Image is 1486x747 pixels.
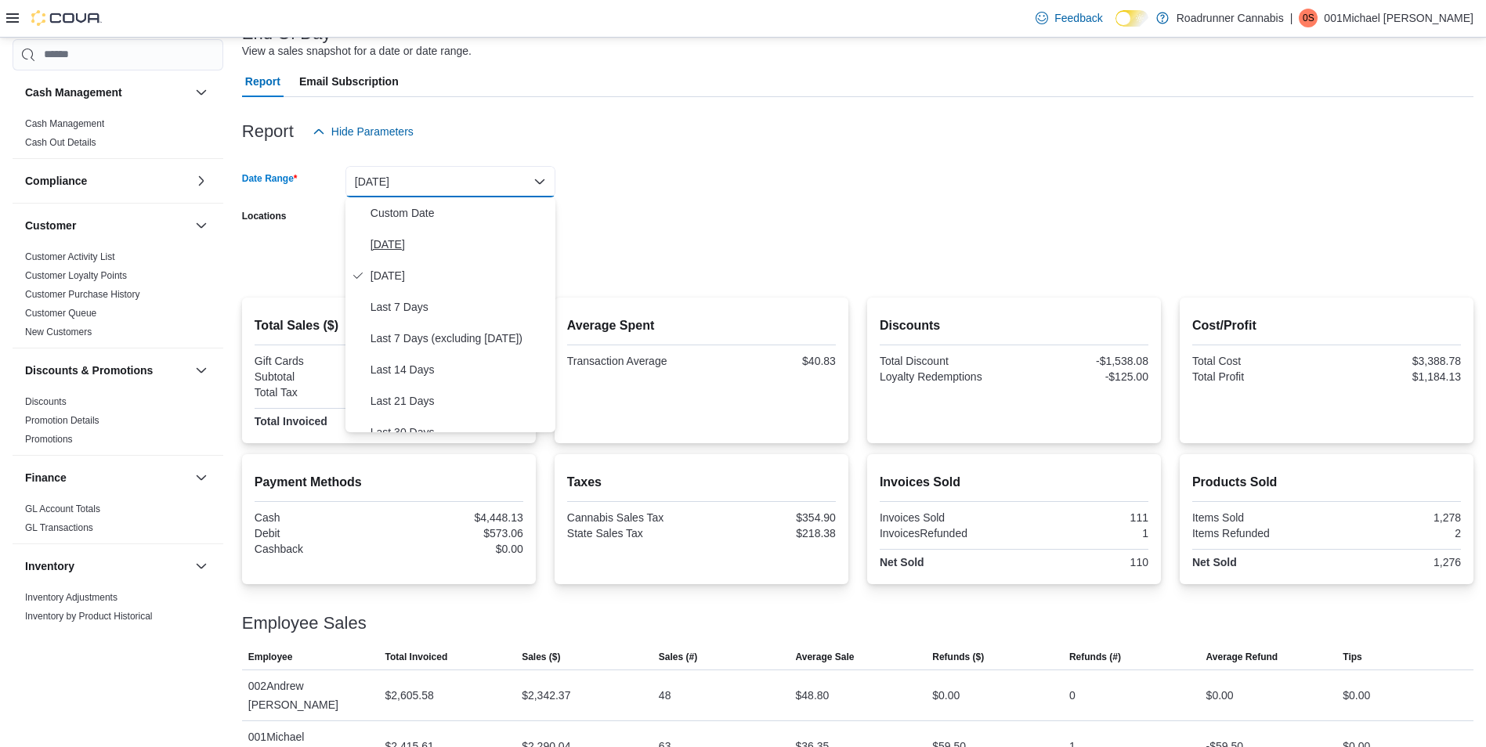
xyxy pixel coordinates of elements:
a: GL Account Totals [25,503,100,514]
h3: Inventory [25,558,74,574]
button: Hide Parameters [306,116,420,147]
span: Employee [248,651,293,663]
div: Finance [13,500,223,543]
div: Items Sold [1192,511,1324,524]
a: Cash Out Details [25,137,96,148]
div: $0.00 [392,543,523,555]
span: Last 30 Days [371,423,549,442]
span: Last 21 Days [371,392,549,410]
div: $0.00 [932,686,960,705]
div: -$125.00 [1017,370,1148,383]
span: Last 7 Days [371,298,549,316]
h2: Invoices Sold [880,473,1148,492]
div: InvoicesRefunded [880,527,1011,539]
div: Total Profit [1192,370,1324,383]
span: New Customers [25,326,92,338]
div: $40.83 [704,355,836,367]
div: 110 [1017,556,1148,568]
button: Inventory [192,557,211,576]
label: Locations [242,210,287,222]
span: Report [245,66,280,97]
span: Customer Queue [25,307,96,319]
div: View a sales snapshot for a date or date range. [242,43,472,60]
div: 1,276 [1329,556,1461,568]
div: Discounts & Promotions [13,392,223,455]
h3: Cash Management [25,85,122,100]
div: Subtotal [255,370,386,383]
span: Promotion Details [25,414,99,427]
div: 1,278 [1329,511,1461,524]
strong: Total Invoiced [255,415,327,428]
p: 001Michael [PERSON_NAME] [1324,9,1473,27]
button: Customer [192,216,211,235]
span: Inventory by Product Historical [25,610,153,622]
div: 001Michael Saucedo [1299,9,1318,27]
div: $573.06 [392,527,523,539]
span: GL Transactions [25,521,93,534]
div: 111 [1017,511,1148,524]
h2: Taxes [567,473,836,492]
span: Customer Loyalty Points [25,269,127,282]
span: GL Account Totals [25,503,100,515]
div: Items Refunded [1192,527,1324,539]
strong: Net Sold [880,556,924,568]
button: Discounts & Promotions [192,361,211,380]
p: | [1290,9,1293,27]
a: GL Transactions [25,522,93,533]
div: Loyalty Redemptions [880,370,1011,383]
div: $2,342.37 [522,686,570,705]
div: $1,184.13 [1329,370,1461,383]
span: Last 14 Days [371,360,549,379]
div: $4,448.13 [392,511,523,524]
div: Customer [13,247,223,348]
span: Customer Purchase History [25,288,140,301]
div: Gift Cards [255,355,386,367]
a: Promotions [25,434,73,445]
span: Promotions [25,433,73,446]
a: Customer Loyalty Points [25,270,127,281]
a: Inventory Count Details [25,630,123,641]
span: [DATE] [371,266,549,285]
img: Cova [31,10,102,26]
p: Roadrunner Cannabis [1177,9,1284,27]
div: Select listbox [345,197,555,432]
span: Refunds ($) [932,651,984,663]
button: Finance [192,468,211,487]
div: -$1,538.08 [1017,355,1148,367]
a: Discounts [25,396,67,407]
button: Customer [25,218,189,233]
div: $0.00 [1206,686,1234,705]
span: Inventory Count Details [25,629,123,641]
span: Sales (#) [659,651,697,663]
div: Cashback [255,543,386,555]
span: Total Invoiced [385,651,447,663]
div: 0 [1069,686,1076,705]
span: Discounts [25,395,67,408]
h3: Customer [25,218,76,233]
div: Invoices Sold [880,511,1011,524]
span: Refunds (#) [1069,651,1121,663]
a: Cash Management [25,118,104,129]
button: [DATE] [345,166,555,197]
a: Customer Activity List [25,251,115,262]
a: New Customers [25,327,92,337]
div: 002Andrew [PERSON_NAME] [242,670,379,720]
div: $354.90 [704,511,836,524]
span: Cash Management [25,117,104,130]
button: Discounts & Promotions [25,363,189,378]
a: Feedback [1029,2,1108,34]
span: Feedback [1054,10,1102,26]
div: Debit [255,527,386,539]
div: 1 [1017,527,1148,539]
input: Dark Mode [1115,10,1148,27]
h2: Total Sales ($) [255,316,523,335]
span: Sales ($) [522,651,560,663]
button: Finance [25,470,189,485]
span: Cash Out Details [25,136,96,149]
strong: Net Sold [1192,556,1237,568]
span: Tips [1343,651,1361,663]
h2: Products Sold [1192,473,1461,492]
div: 2 [1329,527,1461,539]
h2: Average Spent [567,316,836,335]
button: Compliance [25,173,189,189]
